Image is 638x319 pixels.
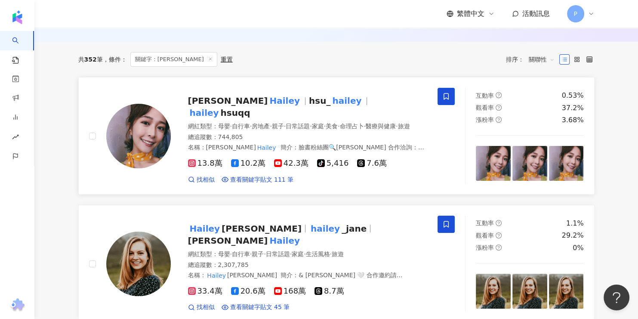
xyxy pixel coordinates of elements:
span: [PERSON_NAME] [227,272,277,279]
span: 互動率 [476,220,494,226]
img: post-image [549,146,584,181]
span: 親子 [272,123,284,130]
span: · [304,251,305,257]
div: 29.2% [562,231,584,240]
span: · [364,123,366,130]
span: P [573,9,577,19]
span: 家庭 [312,123,324,130]
span: 醫療與健康 [366,123,396,130]
span: 母嬰 [218,251,230,257]
img: logo icon [10,10,24,24]
span: · [338,123,339,130]
img: KOL Avatar [106,232,171,296]
mark: hailey [188,151,209,161]
span: rise [12,128,19,148]
div: 網紅類型 ： [188,122,428,131]
span: · [264,251,265,257]
div: 3.68% [562,115,584,125]
a: KOL Avatar[PERSON_NAME]Haileyhsu_haileyhaileyhsuqq網紅類型：母嬰·自行車·房地產·親子·日常話題·家庭·美食·命理占卜·醫療與健康·旅遊總追蹤數... [78,77,595,195]
div: 37.2% [562,103,584,113]
span: 觀看率 [476,232,494,239]
img: post-image [512,146,547,181]
a: 查看關鍵字貼文 111 筆 [222,176,294,184]
span: · [396,123,398,130]
a: 找相似 [188,176,215,184]
span: 活動訊息 [522,9,550,18]
span: 旅遊 [398,123,410,130]
mark: Hailey [188,222,222,235]
span: 生活風格 [306,251,330,257]
span: question-circle [496,117,502,123]
span: 8.7萬 [314,287,344,296]
span: 42.3萬 [274,159,308,168]
span: 命理占卜 [340,123,364,130]
span: 找相似 [197,176,215,184]
span: · [310,123,311,130]
div: 網紅類型 ： [188,250,428,259]
span: [PERSON_NAME] [188,96,268,106]
span: 旅遊 [332,251,344,257]
span: · [250,123,252,130]
span: · [230,251,232,257]
span: · [270,123,271,130]
img: KOL Avatar [106,104,171,168]
span: [PERSON_NAME] [222,223,302,234]
div: 排序： [506,53,559,66]
span: question-circle [496,245,502,251]
span: 房地產 [252,123,270,130]
span: · [284,123,286,130]
iframe: Help Scout Beacon - Open [604,285,629,310]
div: 共 筆 [78,56,103,63]
span: 漲粉率 [476,244,494,251]
mark: hailey [188,106,221,120]
span: hsuqq [221,108,250,118]
span: 母嬰 [218,123,230,130]
span: · [250,251,252,257]
mark: Hailey [256,143,277,152]
span: 352 [84,56,97,63]
a: 找相似 [188,303,215,312]
span: 親子 [252,251,264,257]
span: question-circle [496,232,502,238]
span: · [230,123,232,130]
span: 關聯性 [529,53,555,66]
div: 總追蹤數 ： 744,805 [188,133,428,142]
div: 總追蹤數 ： 2,307,785 [188,261,428,269]
div: 重置 [221,56,233,63]
span: 簡介 ： [188,144,424,176]
span: 自行車 [232,123,250,130]
span: 10.2萬 [231,159,265,168]
span: 5,416 [317,159,349,168]
span: 自行車 [232,251,250,257]
img: post-image [476,146,511,181]
span: 漲粉率 [476,116,494,123]
span: question-circle [496,105,502,111]
span: 7.6萬 [357,159,387,168]
span: question-circle [496,220,502,226]
span: · [330,251,332,257]
span: · [290,251,292,257]
mark: hailey [196,279,216,288]
div: 1.1% [566,219,584,228]
span: 找相似 [197,303,215,312]
span: hsu_ [309,96,330,106]
span: 查看關鍵字貼文 111 筆 [230,176,294,184]
span: 美食 [326,123,338,130]
span: 33.4萬 [188,287,222,296]
span: 日常話題 [266,251,290,257]
span: 臉書粉絲團🔍[PERSON_NAME] 合作洽詢： [299,144,424,151]
mark: hailey [309,222,342,235]
span: 13.8萬 [188,159,222,168]
mark: Hailey [268,94,302,108]
div: 0.53% [562,91,584,100]
mark: Hailey [268,234,302,248]
img: post-image [512,274,547,309]
span: · [324,123,326,130]
span: 查看關鍵字貼文 45 筆 [230,303,290,312]
img: post-image [476,274,511,309]
span: 互動率 [476,92,494,99]
span: question-circle [496,92,502,98]
img: post-image [549,274,584,309]
span: 168萬 [274,287,306,296]
span: 觀看率 [476,104,494,111]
